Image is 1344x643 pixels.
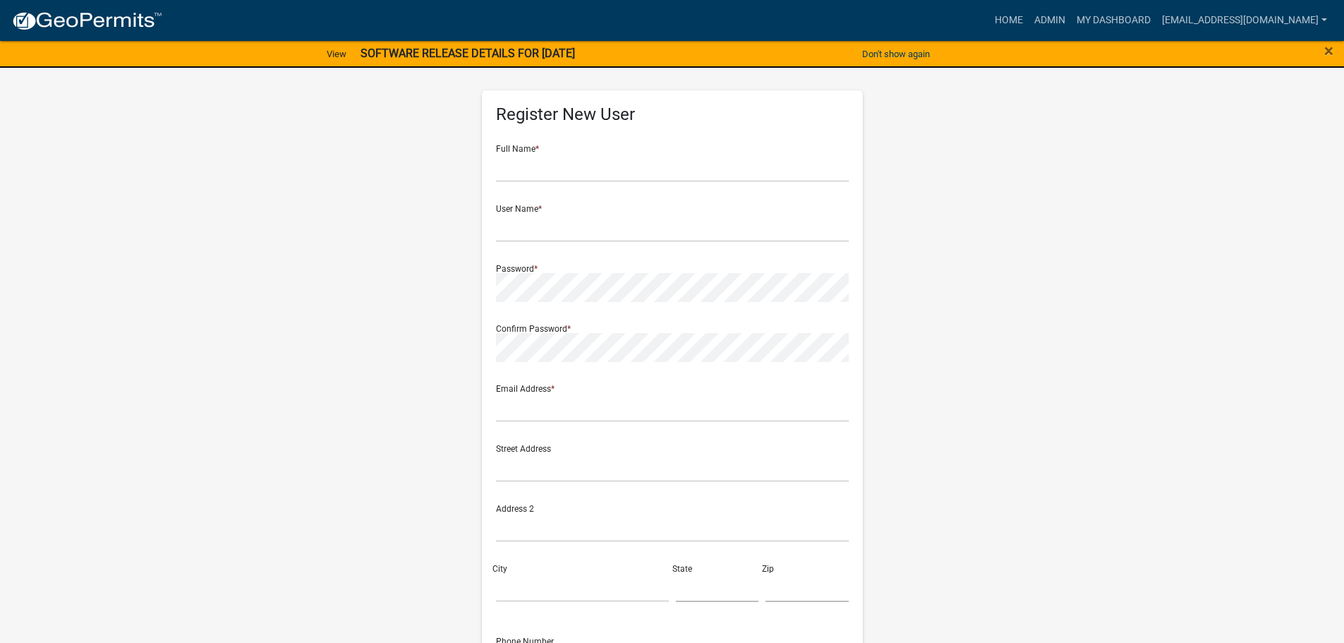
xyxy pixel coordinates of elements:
button: Don't show again [856,42,936,66]
a: Admin [1029,7,1071,34]
a: My Dashboard [1071,7,1156,34]
span: × [1324,41,1333,61]
a: View [321,42,352,66]
strong: SOFTWARE RELEASE DETAILS FOR [DATE] [361,47,575,60]
a: Home [989,7,1029,34]
h5: Register New User [496,104,849,125]
button: Close [1324,42,1333,59]
a: [EMAIL_ADDRESS][DOMAIN_NAME] [1156,7,1333,34]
